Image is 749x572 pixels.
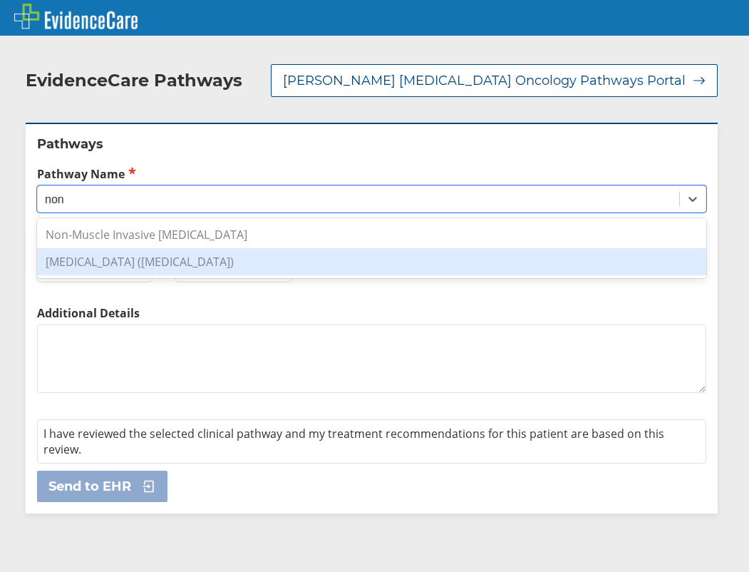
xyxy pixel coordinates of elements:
label: Additional Details [37,305,706,321]
h2: Pathways [37,136,706,153]
button: [PERSON_NAME] [MEDICAL_DATA] Oncology Pathways Portal [271,64,718,97]
button: Send to EHR [37,471,167,502]
span: [PERSON_NAME] [MEDICAL_DATA] Oncology Pathways Portal [283,72,686,89]
label: Pathway Name [37,165,706,182]
div: [MEDICAL_DATA] ([MEDICAL_DATA]) [37,248,706,275]
div: Non-Muscle Invasive [MEDICAL_DATA] [37,221,706,248]
span: Send to EHR [48,478,131,495]
img: EvidenceCare [14,4,138,29]
h2: EvidenceCare Pathways [26,70,242,91]
span: I have reviewed the selected clinical pathway and my treatment recommendations for this patient a... [43,426,664,457]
